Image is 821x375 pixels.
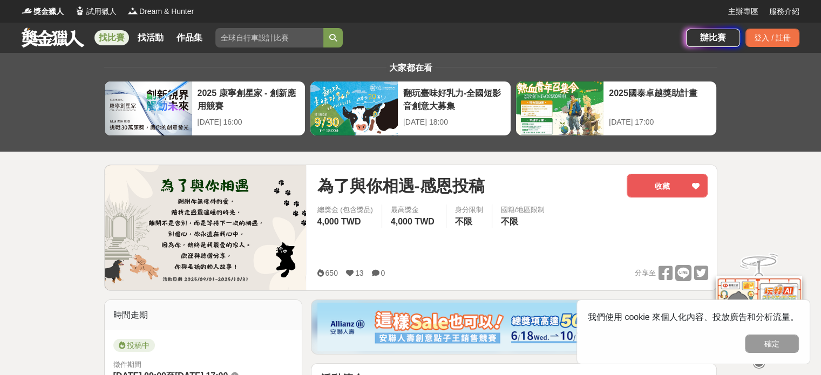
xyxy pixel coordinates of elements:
div: 時間走期 [105,300,302,330]
div: [DATE] 18:00 [403,117,505,128]
a: 服務介紹 [769,6,799,17]
img: Cover Image [105,165,307,290]
a: 找活動 [133,30,168,45]
span: 為了與你相遇-感恩投稿 [317,174,484,198]
span: 大家都在看 [386,63,435,72]
span: 分享至 [634,265,655,281]
a: 2025國泰卓越獎助計畫[DATE] 17:00 [515,81,717,136]
a: LogoDream & Hunter [127,6,194,17]
img: Logo [74,5,85,16]
span: 最高獎金 [391,204,437,215]
img: Logo [22,5,32,16]
span: 總獎金 (包含獎品) [317,204,372,215]
button: 收藏 [627,174,708,197]
a: 辦比賽 [686,29,740,47]
input: 全球自行車設計比賽 [215,28,323,47]
span: 4,000 TWD [317,217,361,226]
div: 身分限制 [455,204,483,215]
a: 主辦專區 [728,6,758,17]
a: 作品集 [172,30,207,45]
div: 2025 康寧創星家 - 創新應用競賽 [198,87,300,111]
a: 找比賽 [94,30,129,45]
span: 不限 [455,217,472,226]
a: 翻玩臺味好乳力-全國短影音創意大募集[DATE] 18:00 [310,81,511,136]
div: [DATE] 17:00 [609,117,711,128]
div: 國籍/地區限制 [501,204,545,215]
img: Logo [127,5,138,16]
span: Dream & Hunter [139,6,194,17]
span: 我們使用 cookie 來個人化內容、投放廣告和分析流量。 [588,312,799,322]
span: 0 [381,269,385,277]
button: 確定 [745,335,799,353]
a: Logo試用獵人 [74,6,117,17]
span: 試用獵人 [86,6,117,17]
span: 不限 [501,217,518,226]
div: 2025國泰卓越獎助計畫 [609,87,711,111]
span: 獎金獵人 [33,6,64,17]
span: 650 [325,269,337,277]
span: 4,000 TWD [391,217,435,226]
a: Logo獎金獵人 [22,6,64,17]
div: 翻玩臺味好乳力-全國短影音創意大募集 [403,87,505,111]
img: d2146d9a-e6f6-4337-9592-8cefde37ba6b.png [716,272,802,344]
div: 登入 / 註冊 [745,29,799,47]
div: [DATE] 16:00 [198,117,300,128]
span: 13 [355,269,364,277]
span: 徵件期間 [113,360,141,369]
img: dcc59076-91c0-4acb-9c6b-a1d413182f46.png [317,303,710,351]
span: 投稿中 [113,339,155,352]
a: 2025 康寧創星家 - 創新應用競賽[DATE] 16:00 [104,81,306,136]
